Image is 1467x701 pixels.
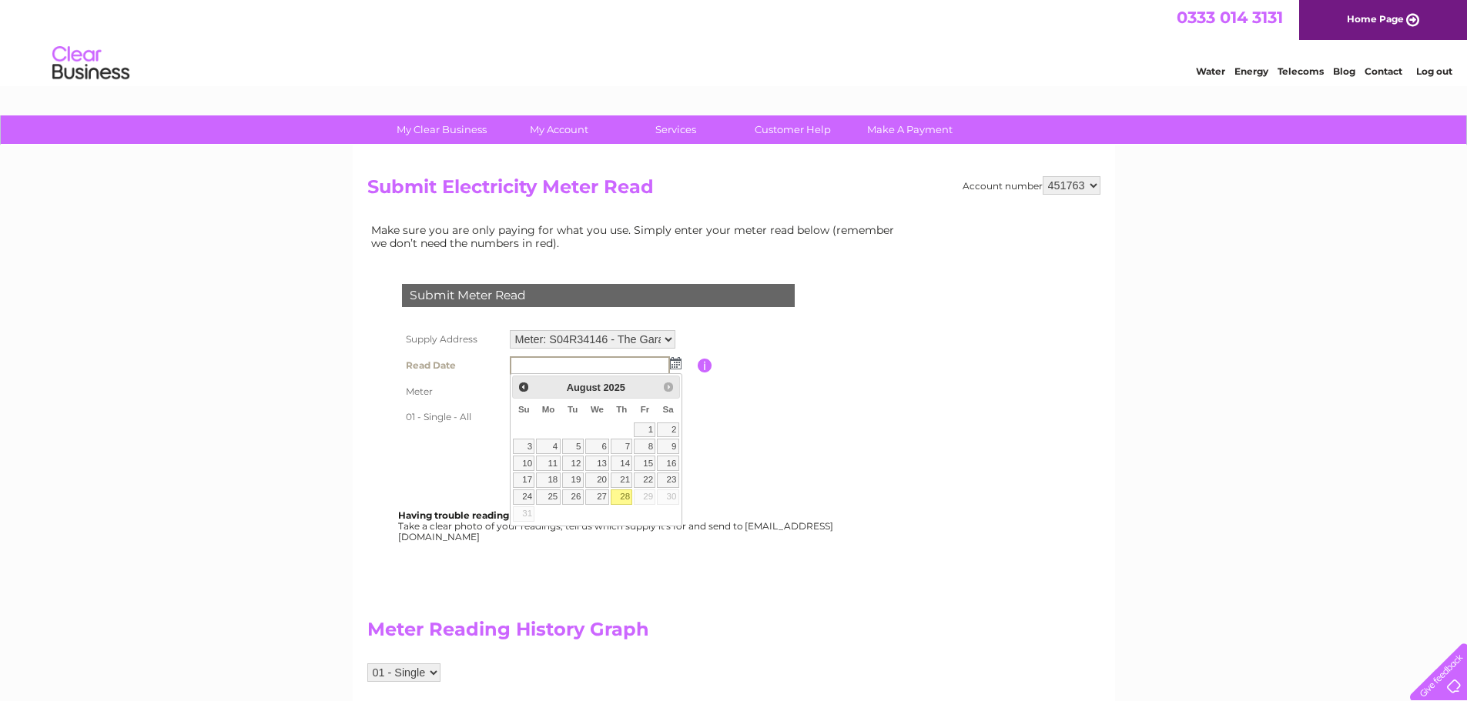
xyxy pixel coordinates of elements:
a: 3 [513,439,534,454]
a: 9 [657,439,678,454]
div: Clear Business is a trading name of Verastar Limited (registered in [GEOGRAPHIC_DATA] No. 3667643... [370,8,1098,75]
a: 28 [611,489,632,505]
a: 10 [513,456,534,471]
th: Meter [398,379,506,405]
a: 20 [585,472,610,488]
a: 13 [585,456,610,471]
a: Blog [1333,65,1355,77]
a: 6 [585,439,610,454]
a: My Clear Business [378,115,505,144]
a: Log out [1416,65,1452,77]
a: 19 [562,472,584,488]
h2: Meter Reading History Graph [367,619,906,648]
span: 2025 [603,382,625,393]
a: 2 [657,422,678,438]
a: Water [1196,65,1225,77]
a: 4 [536,439,560,454]
span: Thursday [616,405,627,414]
a: 11 [536,456,560,471]
a: My Account [495,115,622,144]
span: Wednesday [591,405,604,414]
img: ... [670,357,682,369]
a: 15 [634,456,655,471]
span: Monday [542,405,555,414]
a: 16 [657,456,678,471]
a: Services [612,115,739,144]
td: Are you sure the read you have entered is correct? [506,429,698,459]
span: Sunday [518,405,530,414]
span: Tuesday [568,405,578,414]
a: 12 [562,456,584,471]
input: Information [698,359,712,372]
a: 25 [536,489,560,505]
a: 14 [611,456,632,471]
a: 23 [657,472,678,488]
th: 01 - Single - All [398,405,506,429]
div: Take a clear photo of your readings, tell us which supply it's for and send to [EMAIL_ADDRESS][DO... [398,510,836,542]
th: Read Date [398,352,506,379]
span: Friday [641,405,650,414]
a: 18 [536,472,560,488]
a: 22 [634,472,655,488]
a: 26 [562,489,584,505]
a: Prev [514,378,532,396]
a: 7 [611,439,632,454]
a: Telecoms [1278,65,1324,77]
a: 17 [513,472,534,488]
a: Make A Payment [846,115,973,144]
a: 5 [562,439,584,454]
h2: Submit Electricity Meter Read [367,176,1100,205]
a: 1 [634,422,655,438]
th: Supply Address [398,326,506,352]
div: Submit Meter Read [402,284,795,307]
a: 0333 014 3131 [1177,8,1283,27]
div: Account number [963,176,1100,195]
a: 27 [585,489,610,505]
span: Prev [517,381,530,393]
b: Having trouble reading your meter? [398,509,571,521]
a: Customer Help [729,115,856,144]
span: Saturday [663,405,674,414]
a: Contact [1365,65,1402,77]
a: 24 [513,489,534,505]
img: logo.png [52,40,130,87]
td: Make sure you are only paying for what you use. Simply enter your meter read below (remember we d... [367,220,906,252]
a: Energy [1234,65,1268,77]
a: 8 [634,439,655,454]
span: August [567,382,601,393]
a: 21 [611,472,632,488]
